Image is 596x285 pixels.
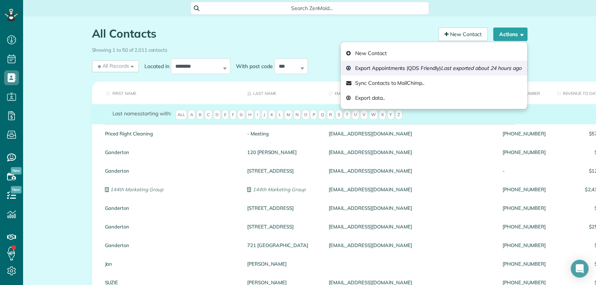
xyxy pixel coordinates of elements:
[493,28,528,41] button: Actions
[335,110,342,120] span: S
[105,150,236,155] a: Ganderton
[341,90,527,105] a: Export data..
[110,186,163,192] em: 144th Marketing Group
[323,81,497,104] th: Email: activate to sort column ascending
[197,110,204,120] span: B
[105,205,236,211] a: Ganderton
[323,143,497,161] div: [EMAIL_ADDRESS][DOMAIN_NAME]
[323,180,497,199] div: [EMAIL_ADDRESS][DOMAIN_NAME]
[247,243,318,248] a: 721 [GEOGRAPHIC_DATA]
[213,110,221,120] span: D
[255,110,260,120] span: I
[96,62,130,70] span: All Records
[497,180,551,199] div: [PHONE_NUMBER]
[497,143,551,161] div: [PHONE_NUMBER]
[175,110,187,120] span: All
[105,168,236,173] a: Ganderton
[497,124,551,143] div: [PHONE_NUMBER]
[341,46,527,61] a: New Contact
[497,254,551,273] div: [PHONE_NUMBER]
[268,110,275,120] span: K
[395,110,402,120] span: Z
[261,110,267,120] span: J
[318,110,326,120] span: Q
[379,110,386,120] span: X
[293,110,301,120] span: N
[92,81,242,104] th: First Name: activate to sort column ascending
[302,110,309,120] span: O
[105,187,236,192] a: 144th Marketing Group
[323,236,497,254] div: [EMAIL_ADDRESS][DOMAIN_NAME]
[341,76,527,90] a: Sync Contacts to MailChimp..
[497,161,551,180] div: -
[247,280,318,285] a: [PERSON_NAME]
[497,236,551,254] div: [PHONE_NUMBER]
[247,131,318,136] a: - Meeting
[92,28,433,40] h1: All Contacts
[341,61,527,76] a: Export Appointments (QDS Friendly)Last exported about 24 hours ago
[92,44,528,54] div: Showing 1 to 50 of 2,011 contacts
[323,217,497,236] div: [EMAIL_ADDRESS][DOMAIN_NAME]
[323,199,497,217] div: [EMAIL_ADDRESS][DOMAIN_NAME]
[105,243,236,248] a: Ganderton
[246,110,254,120] span: H
[247,224,318,229] a: [STREET_ADDRESS]
[105,280,236,285] a: SUZIE
[310,110,317,120] span: P
[360,110,368,120] span: V
[247,187,318,192] a: 144th Marketing Group
[247,168,318,173] a: [STREET_ADDRESS]
[112,110,140,117] span: Last names
[105,131,236,136] a: Priced Right Cleaning
[352,110,359,120] span: U
[105,261,236,266] a: Jan
[387,110,394,120] span: Y
[247,150,318,155] a: 120 [PERSON_NAME]
[247,205,318,211] a: [STREET_ADDRESS]
[188,110,195,120] span: A
[238,110,245,120] span: G
[284,110,292,120] span: M
[222,110,229,120] span: E
[323,124,497,143] div: [EMAIL_ADDRESS][DOMAIN_NAME]
[253,186,306,192] em: 144th Marketing Group
[323,161,497,180] div: [EMAIL_ADDRESS][DOMAIN_NAME]
[11,186,22,193] span: New
[439,28,488,41] a: New Contact
[105,224,236,229] a: Ganderton
[327,110,334,120] span: R
[441,65,522,71] em: Last exported about 24 hours ago
[112,110,171,117] label: starting with:
[369,110,378,120] span: W
[230,63,274,70] label: With post code
[139,63,171,70] label: Located in
[205,110,212,120] span: C
[344,110,351,120] span: T
[230,110,236,120] span: F
[11,167,22,174] span: New
[242,81,323,104] th: Last Name: activate to sort column descending
[497,217,551,236] div: [PHONE_NUMBER]
[247,261,318,266] a: [PERSON_NAME]
[497,199,551,217] div: [PHONE_NUMBER]
[571,260,589,278] div: Open Intercom Messenger
[277,110,283,120] span: L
